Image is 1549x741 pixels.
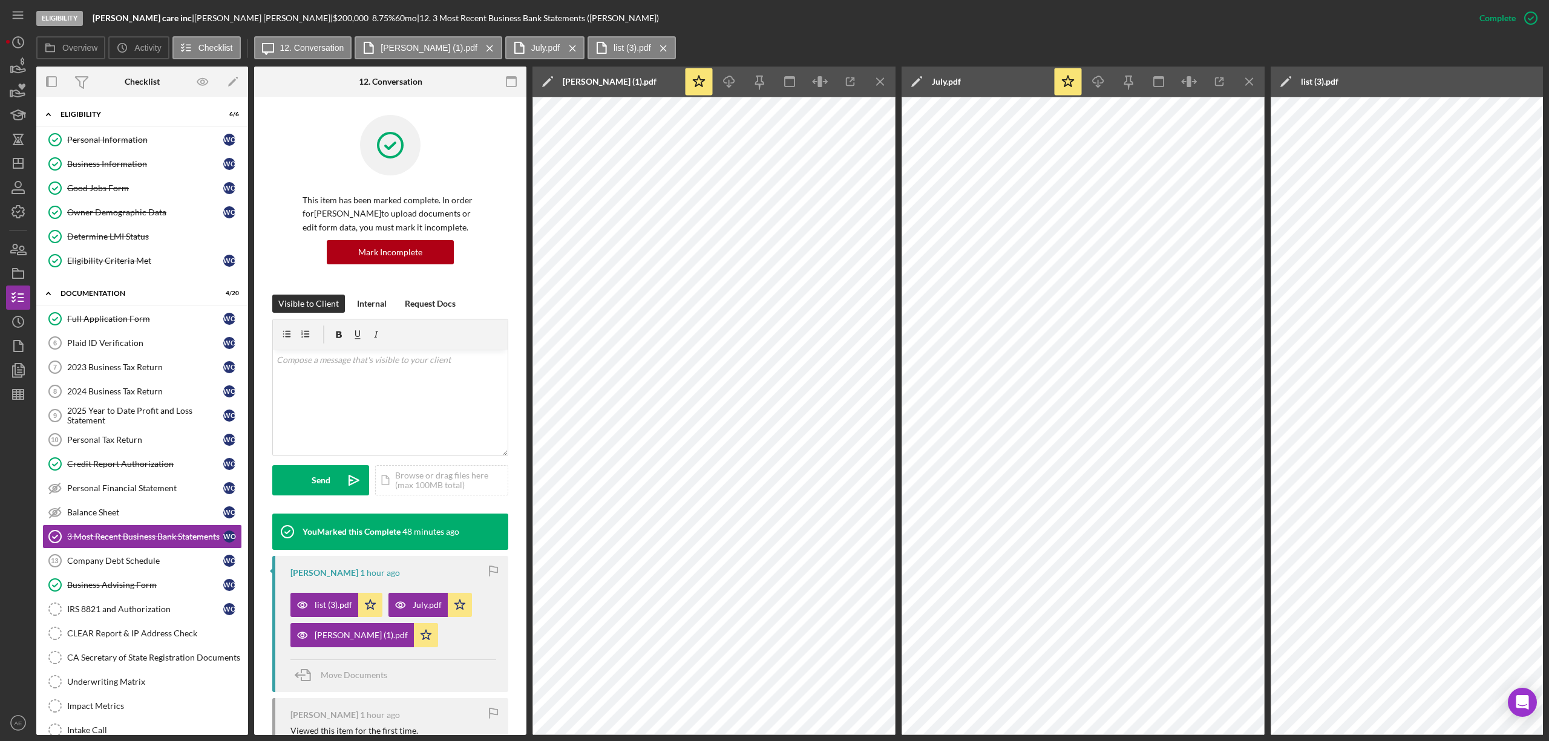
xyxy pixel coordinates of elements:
[217,290,239,297] div: 4 / 20
[93,13,194,23] div: |
[42,621,242,645] a: CLEAR Report & IP Address Check
[405,295,456,313] div: Request Docs
[355,36,502,59] button: [PERSON_NAME] (1).pdf
[254,36,352,59] button: 12. Conversation
[67,604,223,614] div: IRS 8821 and Authorization
[402,527,459,537] time: 2025-09-12 16:55
[290,660,399,690] button: Move Documents
[67,159,223,169] div: Business Information
[42,597,242,621] a: IRS 8821 and AuthorizationWO
[223,361,235,373] div: W O
[223,506,235,518] div: W O
[372,13,395,23] div: 8.75 %
[290,593,382,617] button: list (3).pdf
[321,670,387,680] span: Move Documents
[42,176,242,200] a: Good Jobs FormWO
[53,388,57,395] tspan: 8
[381,43,477,53] label: [PERSON_NAME] (1).pdf
[67,435,223,445] div: Personal Tax Return
[67,406,223,425] div: 2025 Year to Date Profit and Loss Statement
[315,600,352,610] div: list (3).pdf
[67,580,223,590] div: Business Advising Form
[67,459,223,469] div: Credit Report Authorization
[62,43,97,53] label: Overview
[272,465,369,495] button: Send
[351,295,393,313] button: Internal
[67,628,241,638] div: CLEAR Report & IP Address Check
[53,339,57,347] tspan: 6
[6,711,30,735] button: AE
[315,630,408,640] div: [PERSON_NAME] (1).pdf
[134,43,161,53] label: Activity
[223,255,235,267] div: W O
[67,135,223,145] div: Personal Information
[357,295,387,313] div: Internal
[194,13,333,23] div: [PERSON_NAME] [PERSON_NAME] |
[360,568,400,578] time: 2025-09-12 16:19
[67,338,223,348] div: Plaid ID Verification
[223,555,235,567] div: W O
[42,152,242,176] a: Business InformationWO
[172,36,241,59] button: Checklist
[388,593,472,617] button: July.pdf
[42,573,242,597] a: Business Advising FormWO
[42,549,242,573] a: 13Company Debt ScheduleWO
[67,362,223,372] div: 2023 Business Tax Return
[67,653,241,662] div: CA Secretary of State Registration Documents
[108,36,169,59] button: Activity
[67,701,241,711] div: Impact Metrics
[42,670,242,694] a: Underwriting Matrix
[67,508,223,517] div: Balance Sheet
[1479,6,1516,30] div: Complete
[67,677,241,687] div: Underwriting Matrix
[280,43,344,53] label: 12. Conversation
[217,111,239,118] div: 6 / 6
[42,403,242,428] a: 92025 Year to Date Profit and Loss StatementWO
[42,524,242,549] a: 3 Most Recent Business Bank StatementsWO
[42,452,242,476] a: Credit Report AuthorizationWO
[223,313,235,325] div: W O
[42,128,242,152] a: Personal InformationWO
[290,568,358,578] div: [PERSON_NAME]
[223,410,235,422] div: W O
[61,290,209,297] div: Documentation
[36,36,105,59] button: Overview
[399,295,462,313] button: Request Docs
[417,13,659,23] div: | 12. 3 Most Recent Business Bank Statements ([PERSON_NAME])
[278,295,339,313] div: Visible to Client
[413,600,442,610] div: July.pdf
[358,240,422,264] div: Mark Incomplete
[53,412,57,419] tspan: 9
[223,458,235,470] div: W O
[932,77,961,87] div: July.pdf
[67,256,223,266] div: Eligibility Criteria Met
[223,337,235,349] div: W O
[1467,6,1543,30] button: Complete
[223,134,235,146] div: W O
[223,182,235,194] div: W O
[53,364,57,371] tspan: 7
[614,43,650,53] label: list (3).pdf
[359,77,422,87] div: 12. Conversation
[198,43,233,53] label: Checklist
[67,232,241,241] div: Determine LMI Status
[125,77,160,87] div: Checklist
[223,603,235,615] div: W O
[42,331,242,355] a: 6Plaid ID VerificationWO
[223,530,235,543] div: W O
[290,623,438,647] button: [PERSON_NAME] (1).pdf
[505,36,585,59] button: July.pdf
[67,532,223,541] div: 3 Most Recent Business Bank Statements
[67,556,223,566] div: Company Debt Schedule
[42,694,242,718] a: Impact Metrics
[312,465,330,495] div: Send
[563,77,657,87] div: [PERSON_NAME] (1).pdf
[223,158,235,170] div: W O
[1301,77,1338,87] div: list (3).pdf
[223,482,235,494] div: W O
[42,224,242,249] a: Determine LMI Status
[303,527,401,537] div: You Marked this Complete
[223,579,235,591] div: W O
[290,726,418,736] div: Viewed this item for the first time.
[42,307,242,331] a: Full Application FormWO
